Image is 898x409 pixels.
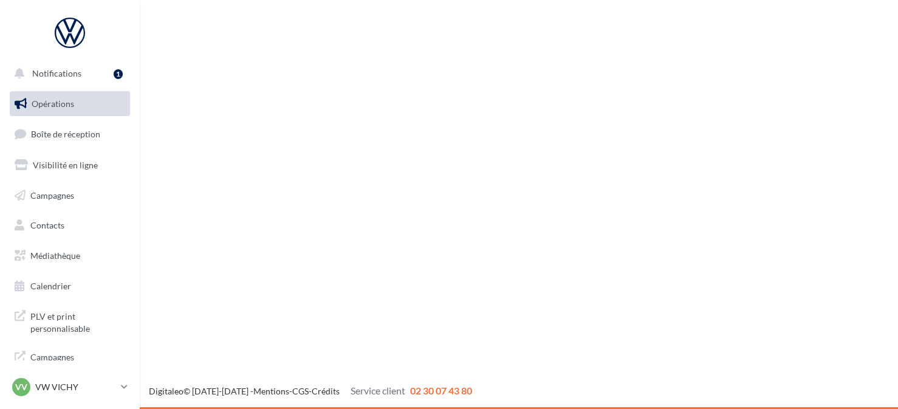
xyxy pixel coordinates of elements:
[292,386,309,396] a: CGS
[7,344,132,380] a: Campagnes DataOnDemand
[30,190,74,200] span: Campagnes
[33,160,98,170] span: Visibilité en ligne
[7,153,132,178] a: Visibilité en ligne
[7,91,132,117] a: Opérations
[7,243,132,269] a: Médiathèque
[35,381,116,393] p: VW VICHY
[30,281,71,291] span: Calendrier
[351,385,405,396] span: Service client
[7,183,132,208] a: Campagnes
[10,376,130,399] a: VV VW VICHY
[149,386,183,396] a: Digitaleo
[30,349,125,375] span: Campagnes DataOnDemand
[30,308,125,334] span: PLV et print personnalisable
[7,213,132,238] a: Contacts
[32,98,74,109] span: Opérations
[7,303,132,339] a: PLV et print personnalisable
[7,273,132,299] a: Calendrier
[30,250,80,261] span: Médiathèque
[253,386,289,396] a: Mentions
[114,69,123,79] div: 1
[30,220,64,230] span: Contacts
[31,129,100,139] span: Boîte de réception
[15,381,27,393] span: VV
[312,386,340,396] a: Crédits
[32,68,81,78] span: Notifications
[7,121,132,147] a: Boîte de réception
[149,386,472,396] span: © [DATE]-[DATE] - - -
[7,61,128,86] button: Notifications 1
[410,385,472,396] span: 02 30 07 43 80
